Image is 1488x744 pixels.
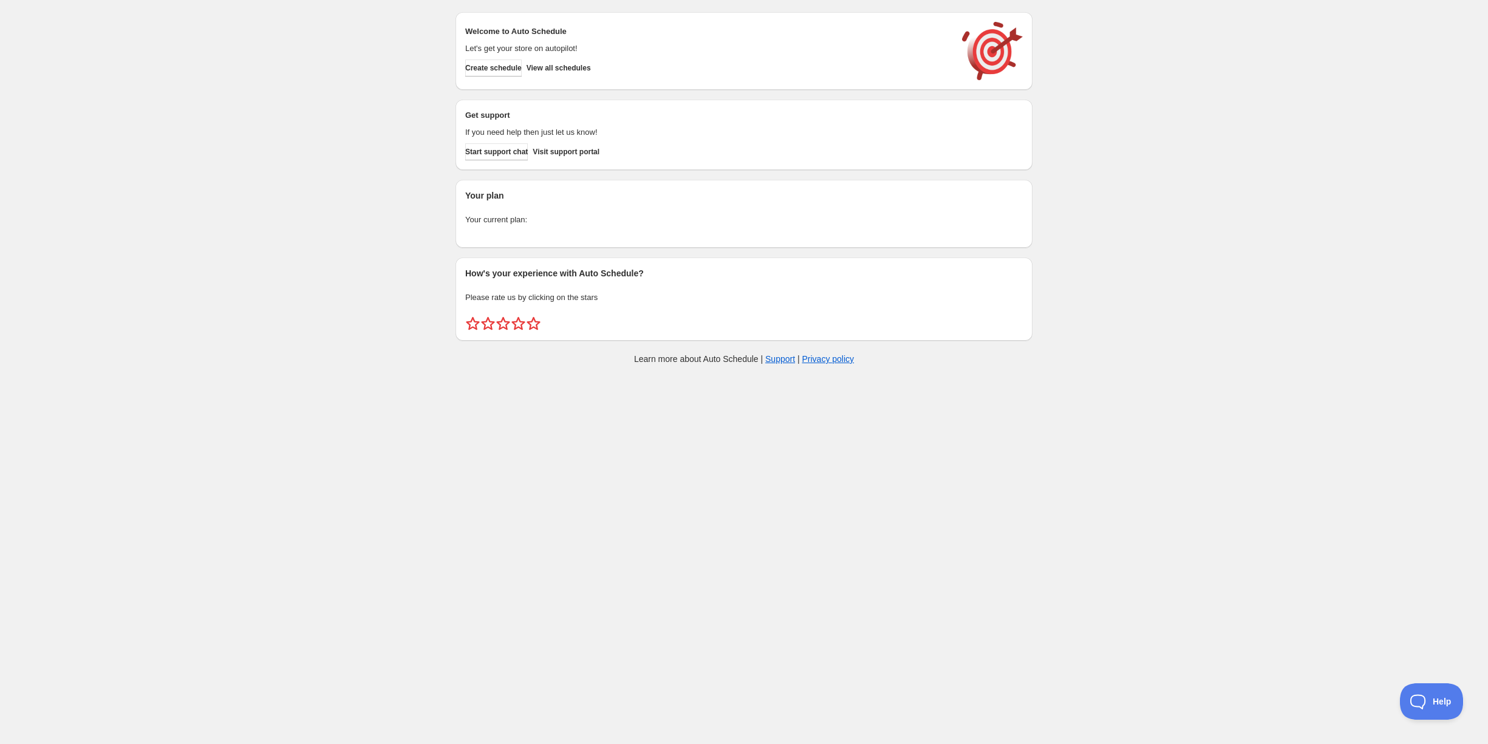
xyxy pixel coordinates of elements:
[465,43,950,55] p: Let's get your store on autopilot!
[533,143,599,160] a: Visit support portal
[465,63,522,73] span: Create schedule
[465,214,1023,226] p: Your current plan:
[465,147,528,157] span: Start support chat
[465,267,1023,279] h2: How's your experience with Auto Schedule?
[465,26,950,38] h2: Welcome to Auto Schedule
[802,354,855,364] a: Privacy policy
[465,143,528,160] a: Start support chat
[465,189,1023,202] h2: Your plan
[527,63,591,73] span: View all schedules
[1400,683,1464,720] iframe: Toggle Customer Support
[527,60,591,77] button: View all schedules
[765,354,795,364] a: Support
[634,353,854,365] p: Learn more about Auto Schedule | |
[465,60,522,77] button: Create schedule
[465,126,950,138] p: If you need help then just let us know!
[465,292,1023,304] p: Please rate us by clicking on the stars
[533,147,599,157] span: Visit support portal
[465,109,950,121] h2: Get support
